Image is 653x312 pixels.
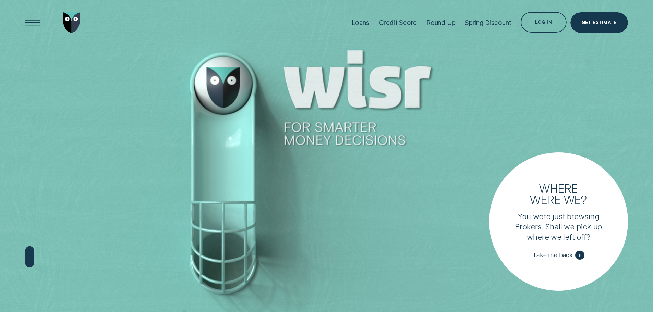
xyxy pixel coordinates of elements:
[489,152,628,291] a: Where were we?You were just browsing Brokers. Shall we pick up where we left off?Take me back
[525,183,592,205] h3: Where were we?
[521,12,566,33] button: Log in
[379,19,417,27] div: Credit Score
[513,211,604,242] p: You were just browsing Brokers. Shall we pick up where we left off?
[533,251,573,259] span: Take me back
[426,19,456,27] div: Round Up
[352,19,370,27] div: Loans
[465,19,511,27] div: Spring Discount
[570,12,628,33] a: Get Estimate
[63,12,80,33] img: Wisr
[23,12,43,33] button: Open Menu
